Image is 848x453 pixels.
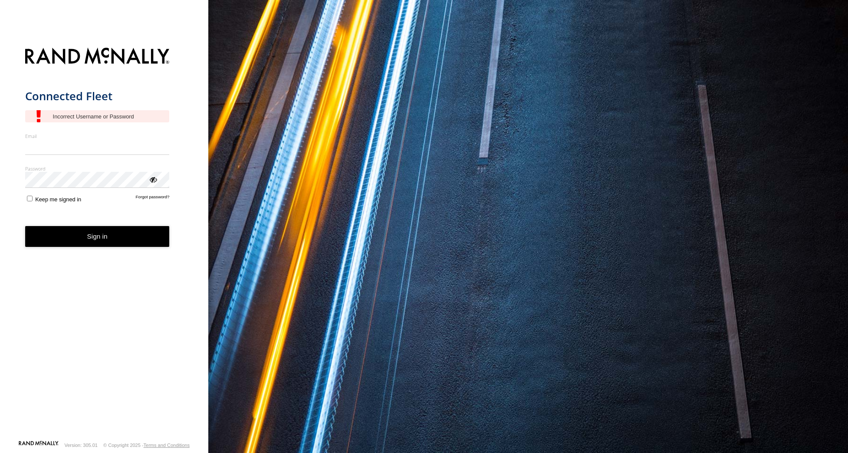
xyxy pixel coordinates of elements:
a: Visit our Website [19,441,59,450]
a: Terms and Conditions [144,443,190,448]
h1: Connected Fleet [25,89,170,103]
label: Password [25,165,170,172]
div: © Copyright 2025 - [103,443,190,448]
form: main [25,43,184,440]
a: Forgot password? [136,194,170,203]
span: Keep me signed in [35,196,81,203]
button: Sign in [25,226,170,247]
img: Rand McNally [25,46,170,68]
div: Version: 305.01 [65,443,98,448]
label: Email [25,133,170,139]
input: Keep me signed in [27,196,33,201]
